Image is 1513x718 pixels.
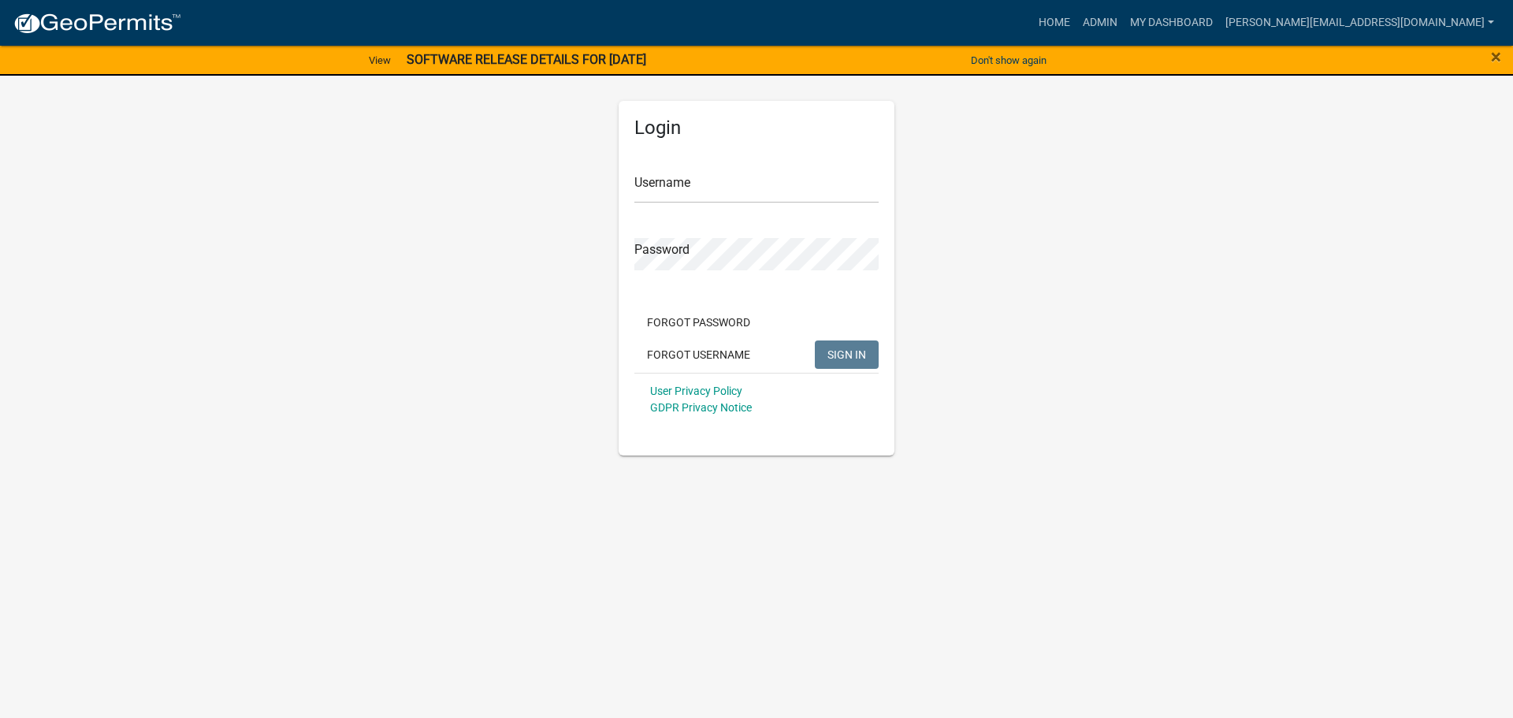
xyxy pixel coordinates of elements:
[650,401,752,414] a: GDPR Privacy Notice
[1124,8,1219,38] a: My Dashboard
[650,385,742,397] a: User Privacy Policy
[362,47,397,73] a: View
[1491,46,1501,68] span: ×
[1076,8,1124,38] a: Admin
[1032,8,1076,38] a: Home
[634,308,763,337] button: Forgot Password
[815,340,879,369] button: SIGN IN
[634,117,879,140] h5: Login
[1491,47,1501,66] button: Close
[827,348,866,360] span: SIGN IN
[407,52,646,67] strong: SOFTWARE RELEASE DETAILS FOR [DATE]
[965,47,1053,73] button: Don't show again
[634,340,763,369] button: Forgot Username
[1219,8,1500,38] a: [PERSON_NAME][EMAIL_ADDRESS][DOMAIN_NAME]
